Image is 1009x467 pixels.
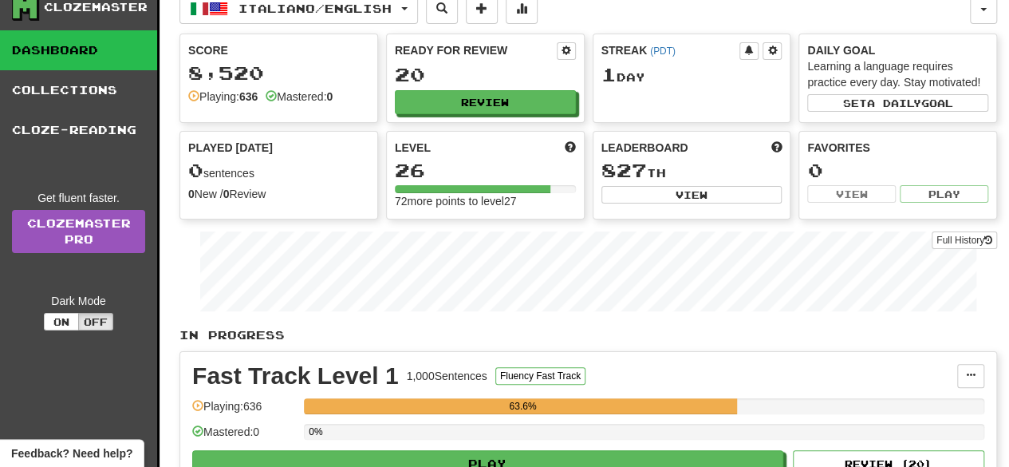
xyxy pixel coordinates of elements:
div: Fast Track Level 1 [192,364,399,388]
button: On [44,313,79,330]
div: 72 more points to level 27 [395,193,576,209]
a: ClozemasterPro [12,210,145,253]
div: Score [188,42,369,58]
span: a daily [867,97,921,109]
span: This week in points, UTC [771,140,782,156]
p: In Progress [179,327,997,343]
div: Ready for Review [395,42,557,58]
button: View [601,186,782,204]
span: Played [DATE] [188,140,273,156]
button: Seta dailygoal [807,94,988,112]
div: Playing: [188,89,258,105]
div: 63.6% [309,398,736,414]
div: New / Review [188,186,369,202]
div: 0 [807,160,988,180]
button: Play [900,185,988,203]
span: Level [395,140,431,156]
div: Get fluent faster. [12,190,145,206]
strong: 636 [239,90,258,103]
div: Streak [601,42,740,58]
div: 1,000 Sentences [407,368,487,384]
div: Mastered: 0 [192,424,296,450]
button: Review [395,90,576,114]
div: Mastered: [266,89,333,105]
strong: 0 [188,188,195,200]
div: 20 [395,65,576,85]
span: Italiano / English [238,2,392,15]
div: Daily Goal [807,42,988,58]
div: th [601,160,782,181]
button: Full History [932,232,997,249]
div: 8,520 [188,63,369,83]
div: Playing: 636 [192,398,296,425]
strong: 0 [223,188,230,200]
div: Favorites [807,140,988,156]
a: (PDT) [650,46,676,57]
span: 1 [601,63,617,85]
button: Fluency Fast Track [495,367,585,385]
div: Learning a language requires practice every day. Stay motivated! [807,58,988,90]
div: 26 [395,160,576,180]
button: View [807,185,896,203]
span: 827 [601,159,647,181]
div: sentences [188,160,369,181]
span: 0 [188,159,203,181]
strong: 0 [326,90,333,103]
span: Open feedback widget [11,445,132,461]
span: Score more points to level up [565,140,576,156]
button: Off [78,313,113,330]
div: Dark Mode [12,293,145,309]
div: Day [601,65,782,85]
span: Leaderboard [601,140,688,156]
